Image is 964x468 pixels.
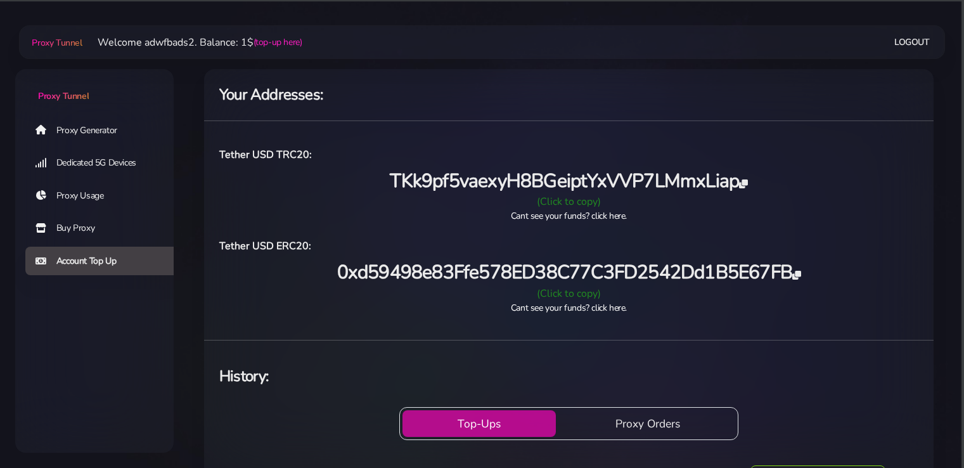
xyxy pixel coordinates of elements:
a: Proxy Usage [25,181,184,211]
a: Proxy Tunnel [15,69,174,103]
a: Proxy Generator [25,115,184,145]
h4: Your Addresses: [219,84,918,105]
a: Cant see your funds? click here. [511,210,627,222]
button: Top-Ups [402,410,556,437]
a: Dedicated 5G Devices [25,148,184,178]
a: Cant see your funds? click here. [511,302,627,314]
h4: History: [219,366,918,387]
h6: Tether USD TRC20: [219,146,918,163]
button: Proxy Orders [561,410,736,437]
div: (Click to copy) [212,194,926,209]
iframe: Webchat Widget [891,395,948,452]
span: Proxy Tunnel [32,37,82,49]
span: TKk9pf5vaexyH8BGeiptYxVVP7LMmxLiap [390,168,747,194]
a: Buy Proxy [25,214,184,243]
span: 0xd59498e83Ffe578ED38C77C3FD2542Dd1B5E67FB [337,259,801,285]
span: Proxy Tunnel [38,90,89,102]
h6: Tether USD ERC20: [219,238,918,254]
li: Welcome adwfbads2. Balance: 1$ [82,35,302,50]
a: Account Top Up [25,247,184,276]
a: Proxy Tunnel [29,32,82,53]
div: (Click to copy) [212,286,926,301]
a: Logout [894,30,930,54]
a: (top-up here) [254,36,302,49]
